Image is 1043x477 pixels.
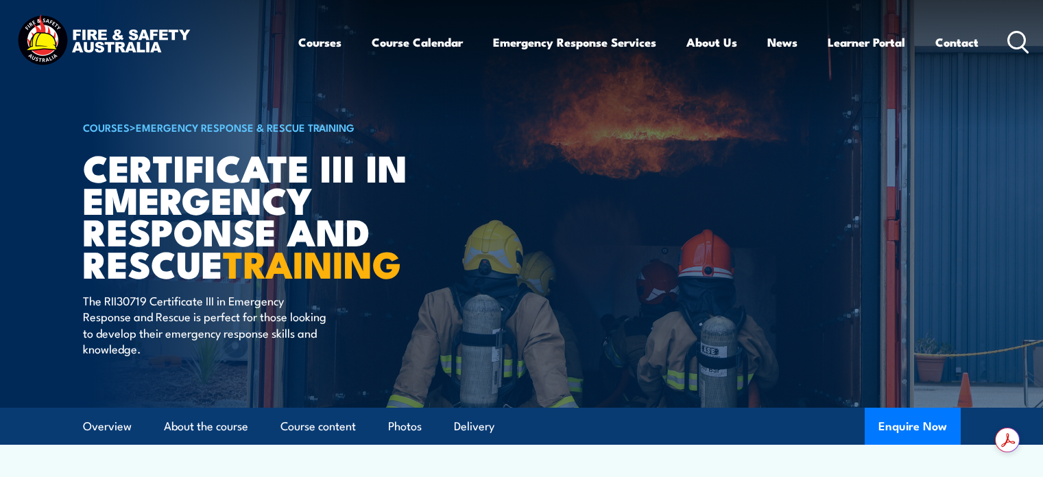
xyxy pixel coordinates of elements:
[223,234,401,291] strong: TRAINING
[454,408,494,445] a: Delivery
[83,292,333,357] p: The RII30719 Certificate III in Emergency Response and Rescue is perfect for those looking to dev...
[767,24,798,60] a: News
[388,408,422,445] a: Photos
[83,119,130,135] a: COURSES
[136,119,355,135] a: Emergency Response & Rescue Training
[164,408,248,445] a: About the course
[280,408,356,445] a: Course content
[686,24,737,60] a: About Us
[828,24,905,60] a: Learner Portal
[83,119,422,135] h6: >
[83,408,132,445] a: Overview
[935,24,979,60] a: Contact
[372,24,463,60] a: Course Calendar
[298,24,341,60] a: Courses
[493,24,656,60] a: Emergency Response Services
[865,408,961,445] button: Enquire Now
[83,151,422,279] h1: Certificate III in Emergency Response and Rescue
